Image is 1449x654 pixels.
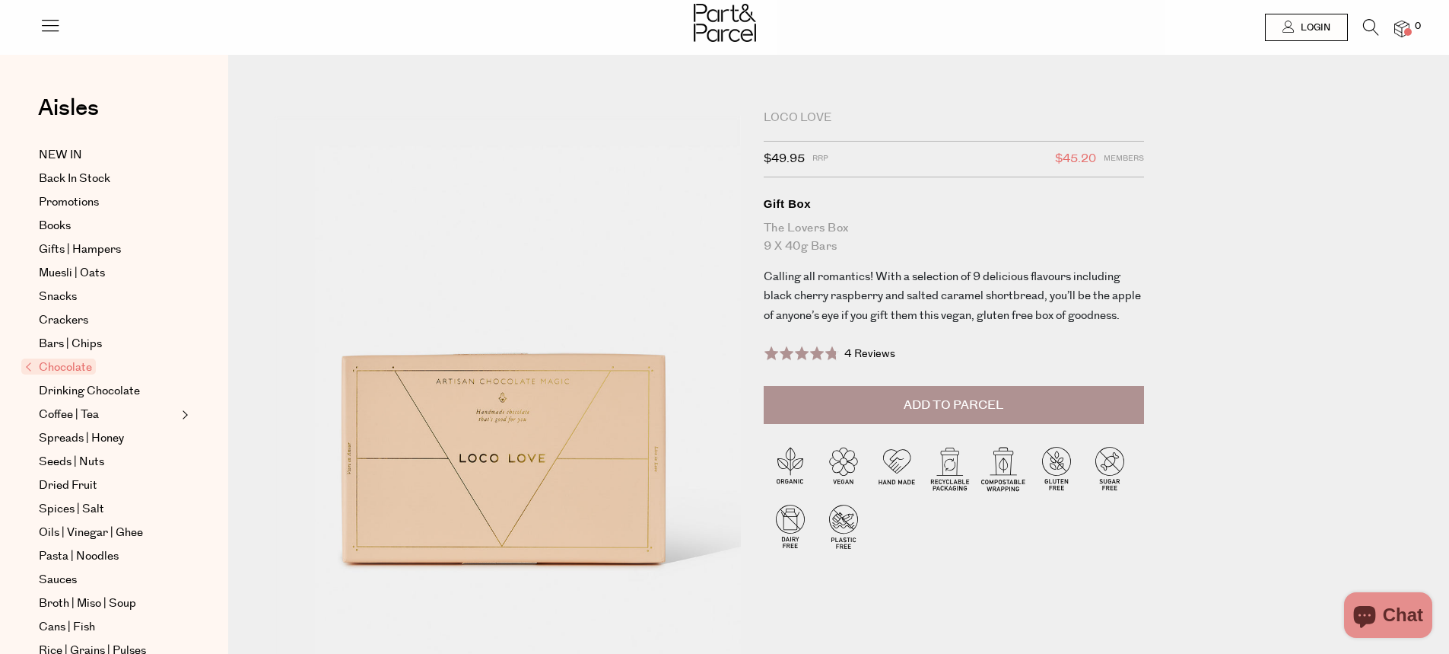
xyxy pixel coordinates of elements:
[39,477,177,495] a: Dried Fruit
[39,618,177,636] a: Cans | Fish
[39,311,88,330] span: Crackers
[904,397,1003,414] span: Add to Parcel
[764,110,1144,126] div: Loco Love
[694,4,756,42] img: Part&Parcel
[39,547,119,566] span: Pasta | Noodles
[38,97,99,135] a: Aisles
[39,170,110,188] span: Back In Stock
[39,524,177,542] a: Oils | Vinegar | Ghee
[39,335,102,353] span: Bars | Chips
[1083,442,1136,495] img: P_P-ICONS-Live_Bec_V11_Sugar_Free.svg
[1297,21,1330,34] span: Login
[39,406,99,424] span: Coffee | Tea
[817,442,870,495] img: P_P-ICONS-Live_Bec_V11_Vegan.svg
[1394,21,1409,37] a: 0
[923,442,977,495] img: P_P-ICONS-Live_Bec_V11_Recyclable_Packaging.svg
[39,382,140,400] span: Drinking Chocolate
[39,406,177,424] a: Coffee | Tea
[39,264,105,282] span: Muesli | Oats
[764,386,1144,424] button: Add to Parcel
[39,500,104,518] span: Spices | Salt
[39,146,82,164] span: NEW IN
[39,288,177,306] a: Snacks
[39,477,97,495] span: Dried Fruit
[39,311,177,330] a: Crackers
[39,500,177,518] a: Spices | Salt
[977,442,1030,495] img: P_P-ICONS-Live_Bec_V11_Compostable_Wrapping.svg
[39,193,177,212] a: Promotions
[817,499,870,553] img: P_P-ICONS-Live_Bec_V11_Plastic_Free.svg
[178,406,189,424] button: Expand/Collapse Coffee | Tea
[1411,20,1425,33] span: 0
[1030,442,1083,495] img: P_P-ICONS-Live_Bec_V11_Gluten_Free.svg
[1055,149,1096,169] span: $45.20
[39,241,121,259] span: Gifts | Hampers
[39,288,77,306] span: Snacks
[1104,149,1144,169] span: Members
[39,571,77,589] span: Sauces
[870,442,923,495] img: P_P-ICONS-Live_Bec_V11_Handmade.svg
[812,149,828,169] span: RRP
[764,269,1141,324] span: Calling all romantics! With a selection of 9 delicious flavours including black cherry raspberry ...
[39,193,99,212] span: Promotions
[38,91,99,125] span: Aisles
[39,524,143,542] span: Oils | Vinegar | Ghee
[764,196,1144,212] div: Gift Box
[39,453,104,471] span: Seeds | Nuts
[39,618,95,636] span: Cans | Fish
[39,595,177,613] a: Broth | Miso | Soup
[39,146,177,164] a: NEW IN
[39,241,177,259] a: Gifts | Hampers
[39,335,177,353] a: Bars | Chips
[764,442,817,495] img: P_P-ICONS-Live_Bec_V11_Organic.svg
[39,453,177,471] a: Seeds | Nuts
[764,149,805,169] span: $49.95
[39,429,124,448] span: Spreads | Honey
[1339,592,1437,642] inbox-online-store-chat: Shopify online store chat
[21,359,96,375] span: Chocolate
[25,359,177,377] a: Chocolate
[39,595,136,613] span: Broth | Miso | Soup
[39,170,177,188] a: Back In Stock
[39,571,177,589] a: Sauces
[39,217,71,235] span: Books
[39,429,177,448] a: Spreads | Honey
[764,219,1144,256] div: The Lovers Box 9 x 40g Bars
[39,382,177,400] a: Drinking Chocolate
[39,547,177,566] a: Pasta | Noodles
[764,499,817,553] img: P_P-ICONS-Live_Bec_V11_Dairy_Free.svg
[39,217,177,235] a: Books
[844,346,895,362] span: 4 Reviews
[39,264,177,282] a: Muesli | Oats
[1265,14,1348,41] a: Login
